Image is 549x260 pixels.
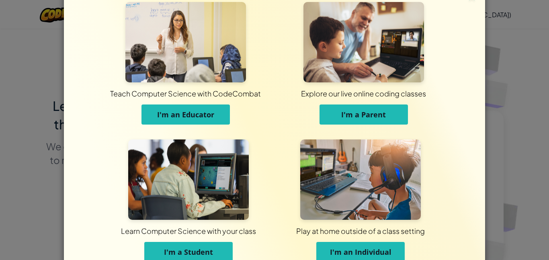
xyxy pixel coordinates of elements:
span: I'm an Individual [330,247,391,257]
img: For Individuals [300,139,421,220]
button: I'm a Parent [320,104,408,125]
span: I'm a Student [164,247,213,257]
img: For Parents [303,2,424,82]
img: For Educators [125,2,246,82]
img: For Students [128,139,249,220]
button: I'm an Educator [141,104,230,125]
span: I'm an Educator [157,110,214,119]
span: I'm a Parent [341,110,386,119]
